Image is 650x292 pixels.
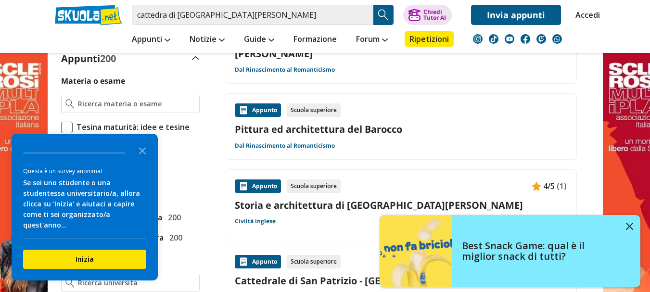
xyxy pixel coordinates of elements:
a: Dal Rinascimento al Romanticismo [235,66,335,74]
button: Close the survey [133,140,152,160]
button: Search Button [373,5,394,25]
img: Ricerca materia o esame [65,99,75,109]
div: Appunto [235,103,281,117]
img: twitch [536,34,546,44]
img: tiktok [489,34,498,44]
a: Formazione [291,31,339,49]
a: Pittura ed architettura del Barocco [235,123,567,136]
a: Notizie [187,31,227,49]
img: Appunti contenuto [239,181,248,191]
a: Ripetizioni [405,31,454,47]
input: Ricerca materia o esame [78,99,195,109]
span: 200 [164,211,181,224]
span: 200 [166,231,182,244]
label: Materia o esame [61,76,125,86]
div: Scuola superiore [287,255,341,268]
div: Scuola superiore [287,179,341,193]
img: WhatsApp [552,34,562,44]
span: 200 [100,52,116,65]
a: Forum [354,31,390,49]
img: youtube [505,34,514,44]
h4: Best Snack Game: qual è il miglior snack di tutti? [462,241,619,262]
label: Appunti [61,52,116,65]
img: Ricerca universita [65,278,75,288]
div: Se sei uno studente o una studentessa universitario/a, allora clicca su 'Inizia' e aiutaci a capi... [23,178,146,230]
input: Cerca appunti, riassunti o versioni [132,5,373,25]
a: Accedi [575,5,596,25]
a: Guide [242,31,277,49]
a: Appunti [129,31,173,49]
img: Appunti contenuto [239,257,248,267]
div: Appunto [235,179,281,193]
img: Apri e chiudi sezione [192,56,200,60]
div: Chiedi Tutor AI [423,9,446,21]
img: Cerca appunti, riassunti o versioni [376,8,391,22]
img: Appunti contenuto [239,105,248,115]
button: ChiediTutor AI [403,5,452,25]
a: Storia e architettura di [GEOGRAPHIC_DATA][PERSON_NAME] [235,199,567,212]
a: Dal Rinascimento al Romanticismo [235,142,335,150]
div: Questa è un survey anonima! [23,166,146,176]
a: Best Snack Game: qual è il miglior snack di tutti? [380,215,640,287]
img: facebook [521,34,530,44]
a: Invia appunti [471,5,561,25]
div: Scuola superiore [287,103,341,117]
img: close [626,223,633,230]
span: (1) [557,180,567,192]
div: Survey [12,134,158,280]
div: Appunto [235,255,281,268]
input: Ricerca universita [78,278,195,288]
button: Inizia [23,250,146,269]
span: 4/5 [543,180,555,192]
a: Cattedrale di San Patrizio - [GEOGRAPHIC_DATA] [235,274,567,287]
img: instagram [473,34,483,44]
a: Civiltà inglese [235,217,276,225]
span: Tesina maturità: idee e tesine svolte [73,121,200,146]
img: Appunti contenuto [532,181,541,191]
